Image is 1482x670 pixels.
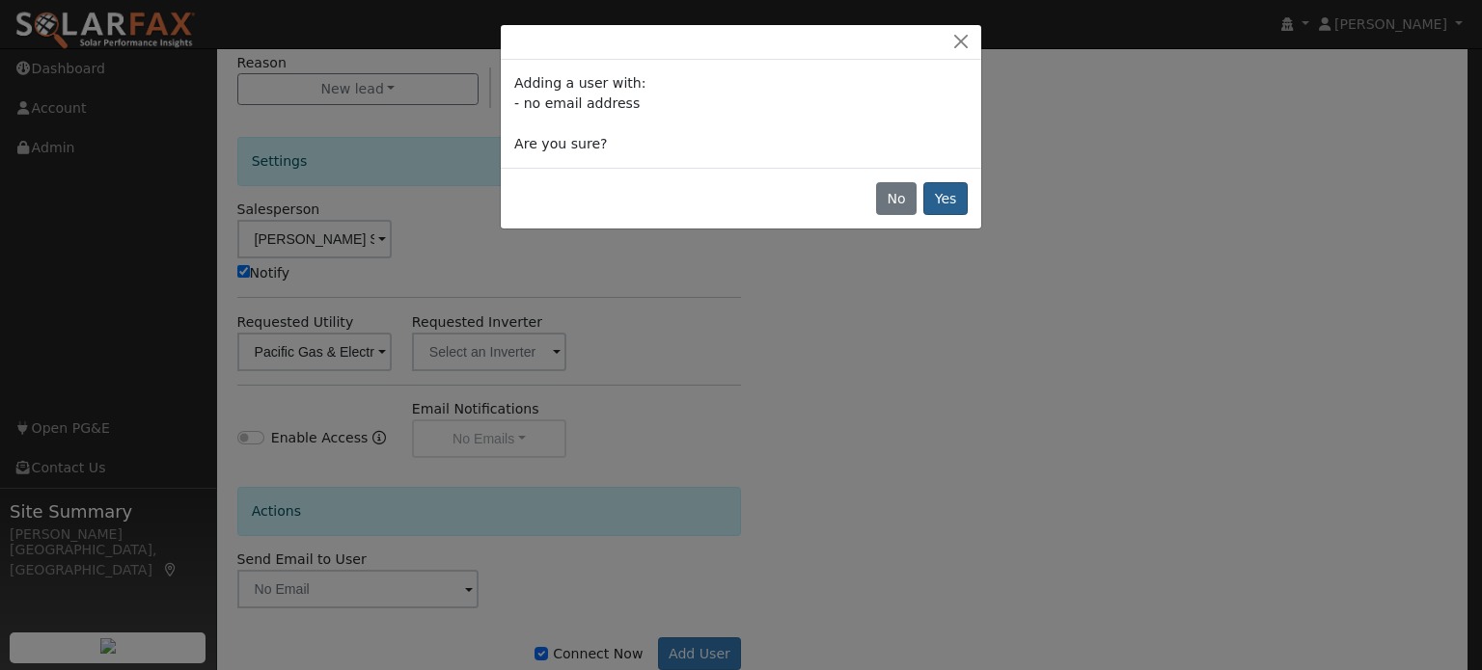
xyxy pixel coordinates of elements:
button: Yes [923,182,968,215]
button: Close [947,32,974,52]
span: - no email address [514,95,640,111]
span: Are you sure? [514,136,607,151]
span: Adding a user with: [514,75,645,91]
button: No [876,182,917,215]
